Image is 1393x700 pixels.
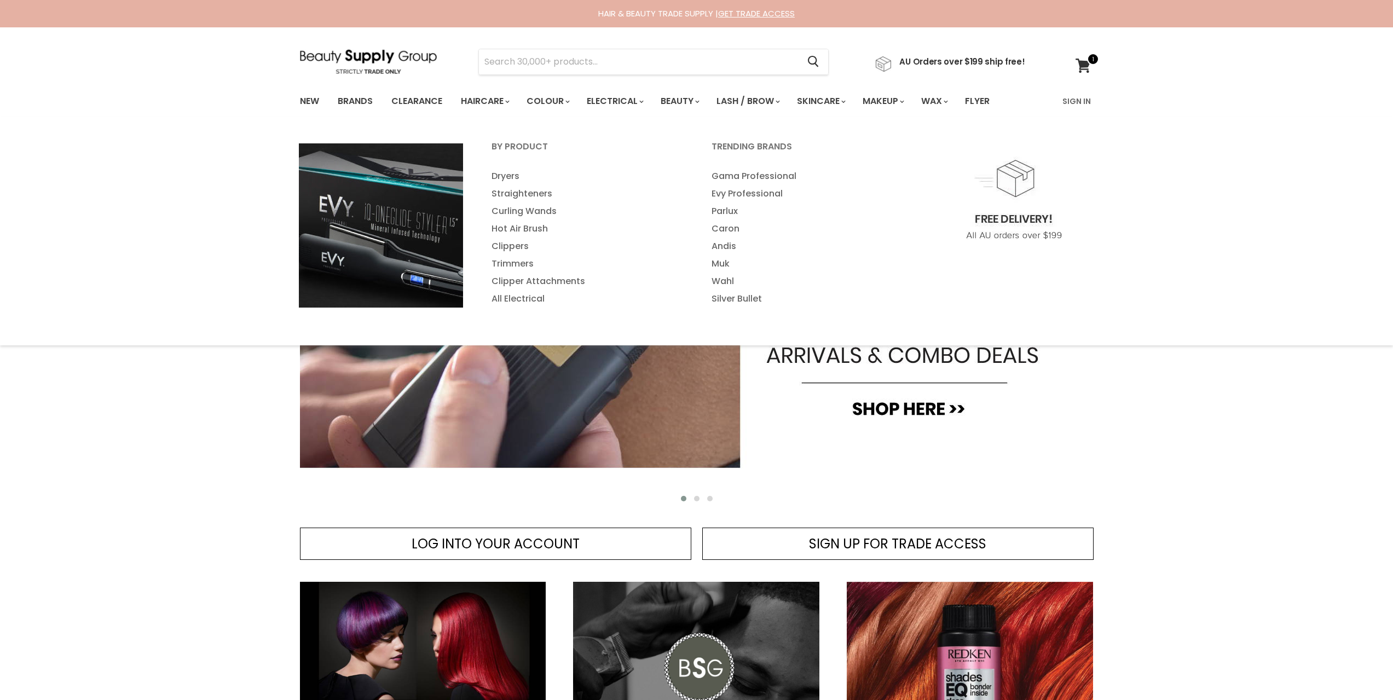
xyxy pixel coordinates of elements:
[518,90,576,113] a: Colour
[698,238,916,255] a: Andis
[698,203,916,220] a: Parlux
[478,273,696,290] a: Clipper Attachments
[913,90,955,113] a: Wax
[478,185,696,203] a: Straighteners
[698,138,916,165] a: Trending Brands
[453,90,516,113] a: Haircare
[698,185,916,203] a: Evy Professional
[478,138,696,165] a: By Product
[579,90,650,113] a: Electrical
[478,290,696,308] a: All Electrical
[789,90,852,113] a: Skincare
[478,167,696,308] ul: Main menu
[478,220,696,238] a: Hot Air Brush
[479,49,799,74] input: Search
[652,90,706,113] a: Beauty
[698,273,916,290] a: Wahl
[478,255,696,273] a: Trimmers
[478,203,696,220] a: Curling Wands
[286,85,1107,117] nav: Main
[698,220,916,238] a: Caron
[383,90,450,113] a: Clearance
[698,167,916,185] a: Gama Professional
[698,167,916,308] ul: Main menu
[478,49,829,75] form: Product
[478,238,696,255] a: Clippers
[698,255,916,273] a: Muk
[708,90,787,113] a: Lash / Brow
[286,8,1107,19] div: HAIR & BEAUTY TRADE SUPPLY |
[300,528,691,560] a: LOG INTO YOUR ACCOUNT
[702,528,1094,560] a: SIGN UP FOR TRADE ACCESS
[698,290,916,308] a: Silver Bullet
[292,85,1027,117] ul: Main menu
[854,90,911,113] a: Makeup
[809,535,986,553] span: SIGN UP FOR TRADE ACCESS
[478,167,696,185] a: Dryers
[1338,649,1382,689] iframe: Gorgias live chat messenger
[957,90,998,113] a: Flyer
[412,535,580,553] span: LOG INTO YOUR ACCOUNT
[292,90,327,113] a: New
[330,90,381,113] a: Brands
[718,8,795,19] a: GET TRADE ACCESS
[1056,90,1097,113] a: Sign In
[799,49,828,74] button: Search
